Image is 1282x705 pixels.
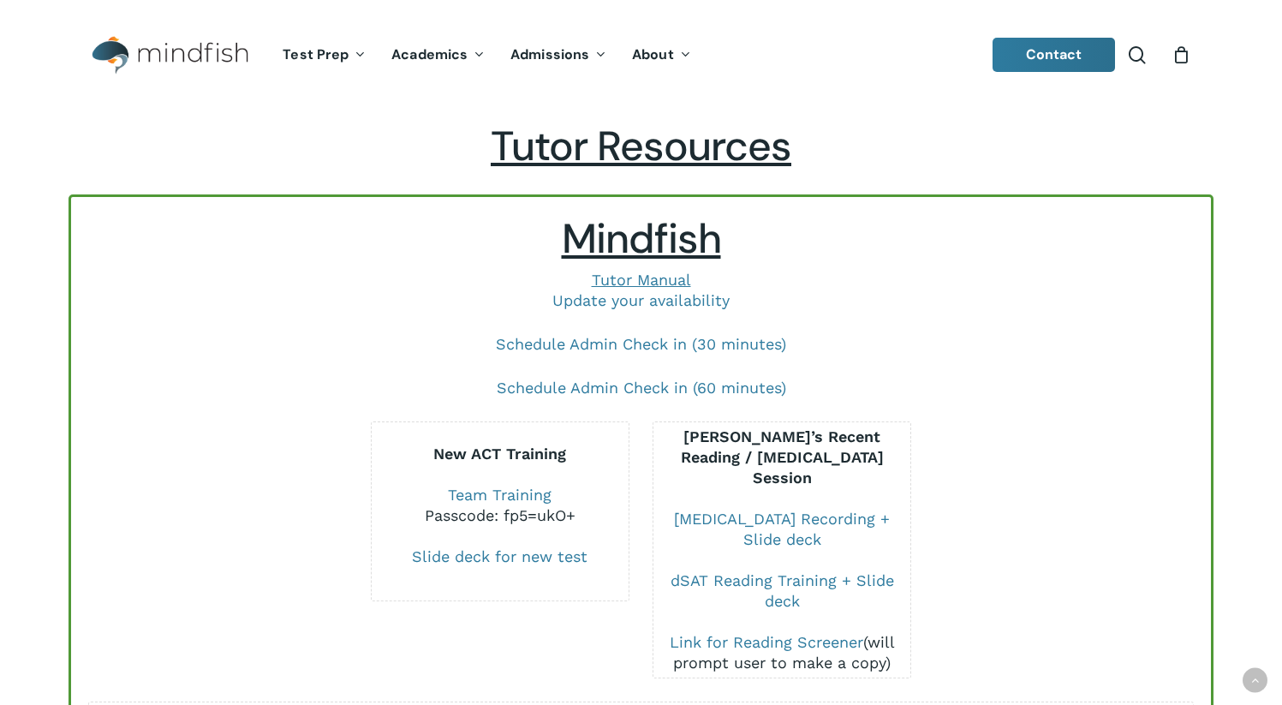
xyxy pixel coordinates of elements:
nav: Main Menu [270,23,703,87]
span: Academics [391,45,468,63]
a: Tutor Manual [592,271,691,289]
a: Contact [993,38,1116,72]
span: Tutor Resources [491,119,791,173]
a: Team Training [448,486,552,504]
span: Admissions [510,45,589,63]
header: Main Menu [69,23,1213,87]
span: Contact [1026,45,1082,63]
a: Cart [1172,45,1190,64]
span: Mindfish [562,212,721,266]
b: New ACT Training [433,445,566,463]
a: Schedule Admin Check in (60 minutes) [497,379,786,397]
a: Schedule Admin Check in (30 minutes) [496,335,786,353]
a: Test Prep [270,48,379,63]
a: dSAT Reading Training + Slide deck [671,571,894,610]
b: [PERSON_NAME]’s Recent Reading / [MEDICAL_DATA] Session [681,427,884,487]
div: Passcode: fp5=ukO+ [372,505,629,526]
a: Academics [379,48,498,63]
a: Slide deck for new test [412,547,587,565]
a: Back to top [1243,668,1267,693]
a: [MEDICAL_DATA] Recording + Slide deck [674,510,890,548]
span: About [632,45,674,63]
a: About [619,48,704,63]
div: (will prompt user to make a copy) [653,632,911,673]
a: Update your availability [552,291,730,309]
a: Admissions [498,48,619,63]
span: Test Prep [283,45,349,63]
a: Link for Reading Screener [670,633,863,651]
